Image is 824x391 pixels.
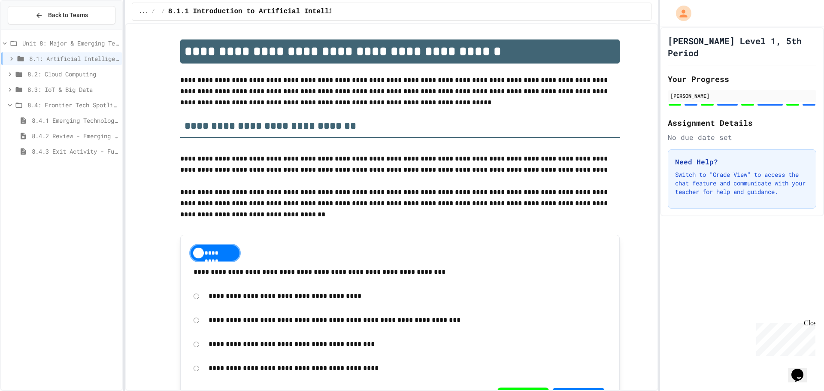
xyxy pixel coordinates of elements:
span: 8.4: Frontier Tech Spotlight [27,100,119,109]
div: No due date set [668,132,816,142]
h2: Your Progress [668,73,816,85]
span: 8.1.1 Introduction to Artificial Intelligence [168,6,354,17]
div: Chat with us now!Close [3,3,59,55]
span: / [151,8,154,15]
iframe: chat widget [753,319,815,356]
span: 8.4.1 Emerging Technologies: Shaping Our Digital Future [32,116,119,125]
span: 8.2: Cloud Computing [27,70,119,79]
p: Switch to "Grade View" to access the chat feature and communicate with your teacher for help and ... [675,170,809,196]
h3: Need Help? [675,157,809,167]
span: Unit 8: Major & Emerging Technologies [22,39,119,48]
span: / [162,8,165,15]
span: 8.4.3 Exit Activity - Future Tech Challenge [32,147,119,156]
button: Back to Teams [8,6,115,24]
iframe: chat widget [788,357,815,382]
span: Back to Teams [48,11,88,20]
span: 8.1: Artificial Intelligence Basics [29,54,119,63]
div: [PERSON_NAME] [670,92,814,100]
span: 8.4.2 Review - Emerging Technologies: Shaping Our Digital Future [32,131,119,140]
div: My Account [667,3,694,23]
span: 8.3: IoT & Big Data [27,85,119,94]
h1: [PERSON_NAME] Level 1, 5th Period [668,35,816,59]
h2: Assignment Details [668,117,816,129]
span: ... [139,8,148,15]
